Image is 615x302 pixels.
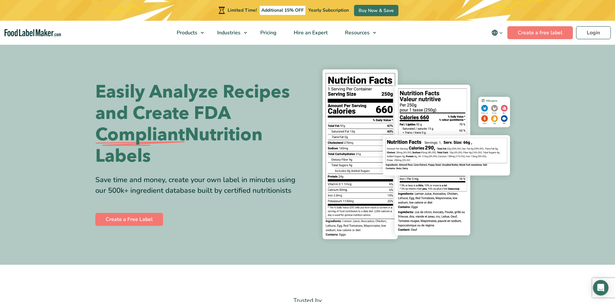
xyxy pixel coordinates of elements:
[308,7,349,13] span: Yearly Subscription
[258,29,277,36] span: Pricing
[260,6,305,15] span: Additional 15% OFF
[95,81,303,167] h1: Easily Analyze Recipes and Create FDA Nutrition Labels
[576,26,611,39] a: Login
[95,124,185,145] span: Compliant
[507,26,573,39] a: Create a free label
[252,21,284,45] a: Pricing
[593,280,609,296] div: Open Intercom Messenger
[175,29,198,36] span: Products
[95,175,303,196] div: Save time and money, create your own label in minutes using our 500k+ ingredient database built b...
[95,213,163,226] a: Create a Free Label
[337,21,379,45] a: Resources
[215,29,241,36] span: Industries
[228,7,257,13] span: Limited Time!
[292,29,328,36] span: Hire an Expert
[209,21,250,45] a: Industries
[168,21,207,45] a: Products
[285,21,335,45] a: Hire an Expert
[354,5,398,16] a: Buy Now & Save
[343,29,370,36] span: Resources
